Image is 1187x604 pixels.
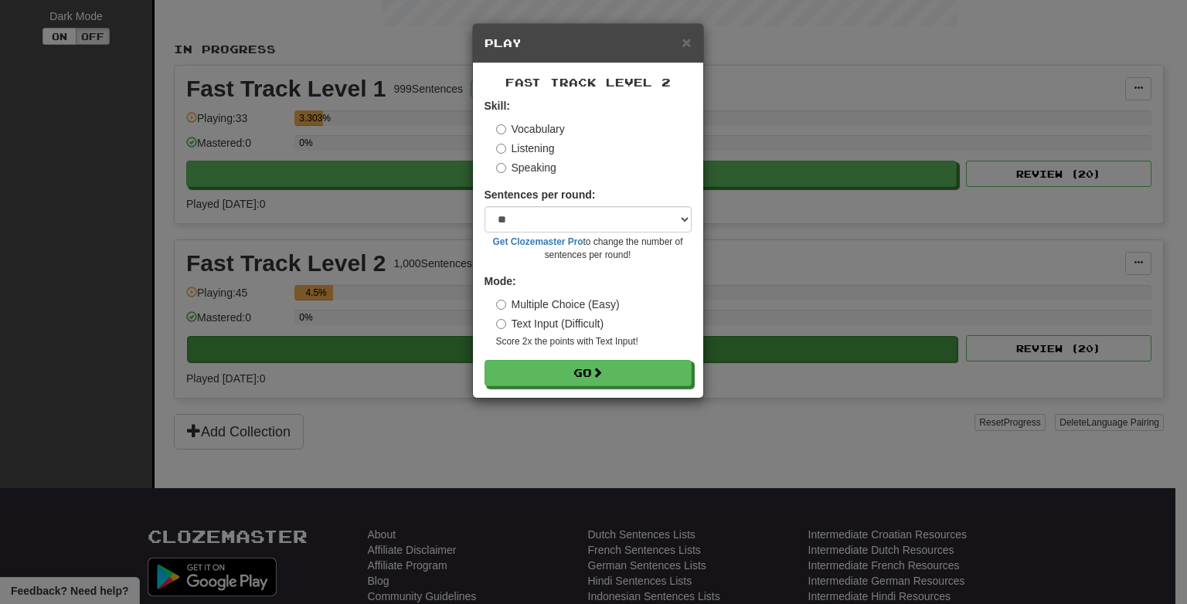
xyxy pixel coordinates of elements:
[496,124,506,134] input: Vocabulary
[493,236,583,247] a: Get Clozemaster Pro
[496,121,565,137] label: Vocabulary
[485,236,692,262] small: to change the number of sentences per round!
[496,316,604,331] label: Text Input (Difficult)
[682,33,691,51] span: ×
[496,297,620,312] label: Multiple Choice (Easy)
[485,360,692,386] button: Go
[496,335,692,348] small: Score 2x the points with Text Input !
[485,36,692,51] h5: Play
[682,34,691,50] button: Close
[496,300,506,310] input: Multiple Choice (Easy)
[496,141,555,156] label: Listening
[496,160,556,175] label: Speaking
[496,163,506,173] input: Speaking
[505,76,671,89] span: Fast Track Level 2
[496,319,506,329] input: Text Input (Difficult)
[485,187,596,202] label: Sentences per round:
[485,100,510,112] strong: Skill:
[496,144,506,154] input: Listening
[485,275,516,287] strong: Mode:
